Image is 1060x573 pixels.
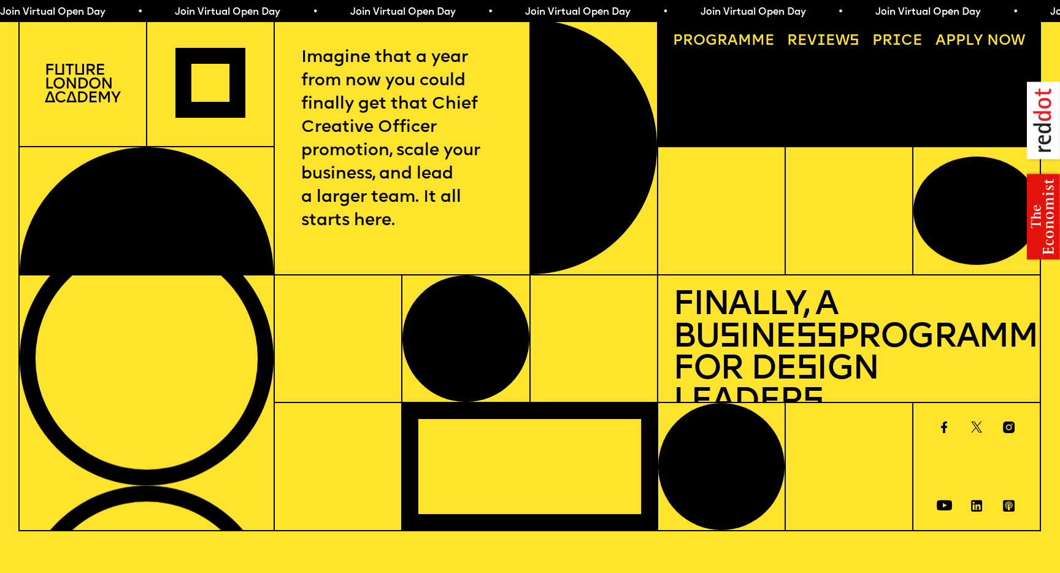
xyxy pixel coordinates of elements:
span: • [1008,7,1013,17]
span: A [935,34,946,48]
span: s [796,353,816,387]
span: a [728,34,738,48]
a: Programme [666,27,782,56]
span: • [832,7,838,17]
span: • [307,7,313,17]
a: Reviews [780,27,867,56]
span: s [719,321,739,355]
p: Imagine that a year from now you could finally get that Chief Creative Officer promotion, scale y... [301,46,502,233]
a: Price [865,27,930,56]
span: • [482,7,488,17]
span: s [802,386,823,420]
span: • [132,7,138,17]
span: • [658,7,663,17]
h1: Finally, a Bu ine Programme for De ign Leader [673,290,1025,419]
a: Apply now [928,27,1032,56]
span: ss [796,321,836,355]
